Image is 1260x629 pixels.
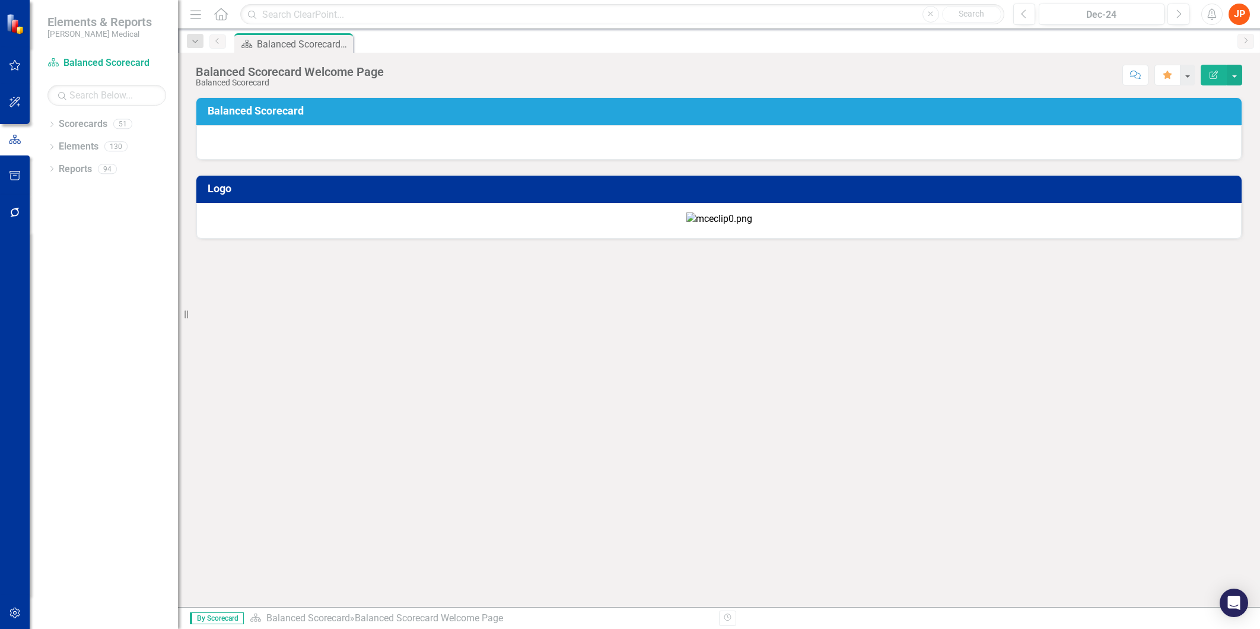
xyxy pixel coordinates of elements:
[59,163,92,176] a: Reports
[47,56,166,70] a: Balanced Scorecard
[98,164,117,174] div: 94
[240,4,1004,25] input: Search ClearPoint...
[257,37,350,52] div: Balanced Scorecard Welcome Page
[104,142,128,152] div: 130
[686,212,752,226] img: mceclip0.png
[6,14,27,34] img: ClearPoint Strategy
[47,15,152,29] span: Elements & Reports
[959,9,984,18] span: Search
[1039,4,1164,25] button: Dec-24
[1220,589,1248,617] div: Open Intercom Messenger
[59,140,98,154] a: Elements
[196,65,384,78] div: Balanced Scorecard Welcome Page
[190,612,244,624] span: By Scorecard
[266,612,350,624] a: Balanced Scorecard
[208,183,1234,195] h3: Logo
[47,29,152,39] small: [PERSON_NAME] Medical
[59,117,107,131] a: Scorecards
[113,119,132,129] div: 51
[47,85,166,106] input: Search Below...
[196,78,384,87] div: Balanced Scorecard
[208,105,1234,117] h3: Balanced Scorecard
[250,612,710,625] div: »
[942,6,1001,23] button: Search
[355,612,503,624] div: Balanced Scorecard Welcome Page
[1043,8,1160,22] div: Dec-24
[1229,4,1250,25] button: JP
